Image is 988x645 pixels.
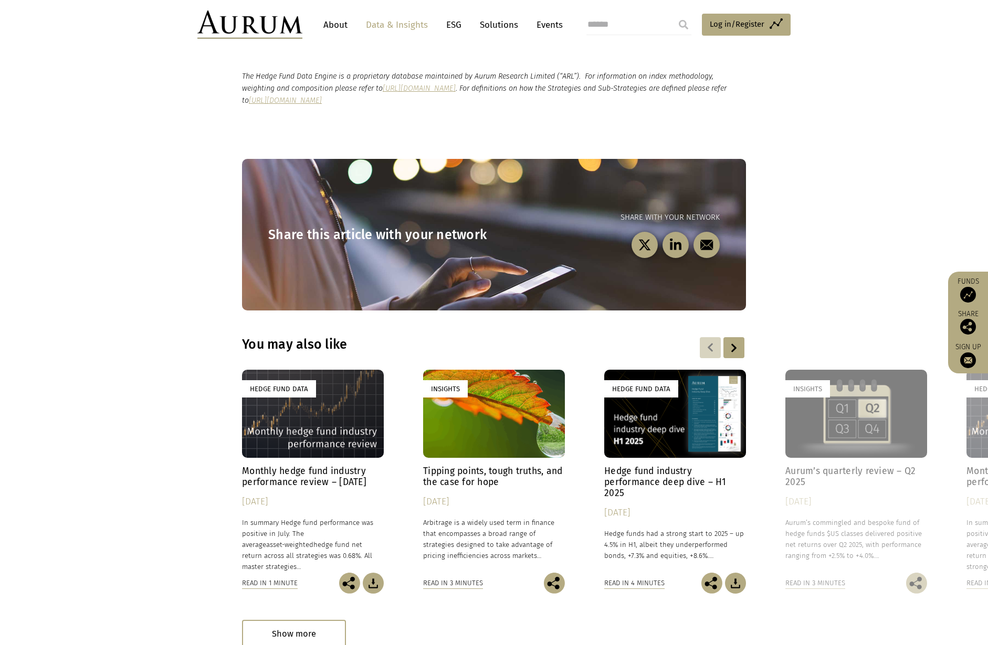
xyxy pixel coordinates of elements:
a: About [318,15,353,35]
p: Share with your network [494,211,720,224]
img: Download Article [725,573,746,594]
img: Share this post [960,319,976,335]
img: Share this post [701,573,722,594]
img: twitter-black.svg [638,239,651,252]
img: Access Funds [960,287,976,303]
div: [DATE] [785,494,927,509]
img: Share this post [544,573,565,594]
img: Sign up to our newsletter [960,352,976,368]
div: Read in 1 minute [242,577,298,589]
div: Insights [423,380,468,397]
img: Aurum [197,10,302,39]
p: In summary Hedge fund performance was positive in July. The average hedge fund net return across ... [242,517,384,573]
div: Read in 3 minutes [423,577,483,589]
div: [DATE] [423,494,565,509]
img: Share this post [906,573,927,594]
div: Read in 4 minutes [604,577,665,589]
a: Funds [953,277,983,303]
div: Insights [785,380,830,397]
h3: You may also like [242,337,611,352]
a: Hedge Fund Data Monthly hedge fund industry performance review – [DATE] [DATE] In summary Hedge f... [242,370,384,573]
a: Hedge Fund Data Hedge fund industry performance deep dive – H1 2025 [DATE] Hedge funds had a stro... [604,370,746,573]
h4: Hedge fund industry performance deep dive – H1 2025 [604,466,746,499]
input: Submit [673,14,694,35]
h4: Monthly hedge fund industry performance review – [DATE] [242,466,384,488]
a: [URL][DOMAIN_NAME] [383,84,456,93]
a: Solutions [475,15,523,35]
a: Insights Tipping points, tough truths, and the case for hope [DATE] Arbitrage is a widely used te... [423,370,565,573]
a: [URL][DOMAIN_NAME] [249,96,322,105]
p: Aurum’s commingled and bespoke fund of hedge funds $US classes delivered positive net returns ove... [785,517,927,562]
img: linkedin-black.svg [669,239,682,252]
div: Hedge Fund Data [242,380,316,397]
div: Read in 3 minutes [785,577,845,589]
h4: Tipping points, tough truths, and the case for hope [423,466,565,488]
h3: Share this article with your network [268,227,494,243]
span: Log in/Register [710,18,764,30]
div: [DATE] [604,506,746,520]
p: Arbitrage is a widely used term in finance that encompasses a broad range of strategies designed ... [423,517,565,562]
div: [DATE] [242,494,384,509]
span: asset-weighted [266,541,313,549]
a: ESG [441,15,467,35]
a: Events [531,15,563,35]
img: Share this post [339,573,360,594]
img: email-black.svg [700,239,713,252]
img: Download Article [363,573,384,594]
p: The Hedge Fund Data Engine is a proprietary database maintained by Aurum Research Limited (“ARL”)... [242,70,746,106]
a: Sign up [953,342,983,368]
p: Hedge funds had a strong start to 2025 – up 4.5% in H1, albeit they underperformed bonds, +7.3% a... [604,528,746,561]
h4: Aurum’s quarterly review – Q2 2025 [785,466,927,488]
div: Hedge Fund Data [604,380,678,397]
a: Data & Insights [361,15,433,35]
div: Share [953,310,983,335]
a: Log in/Register [702,14,791,36]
